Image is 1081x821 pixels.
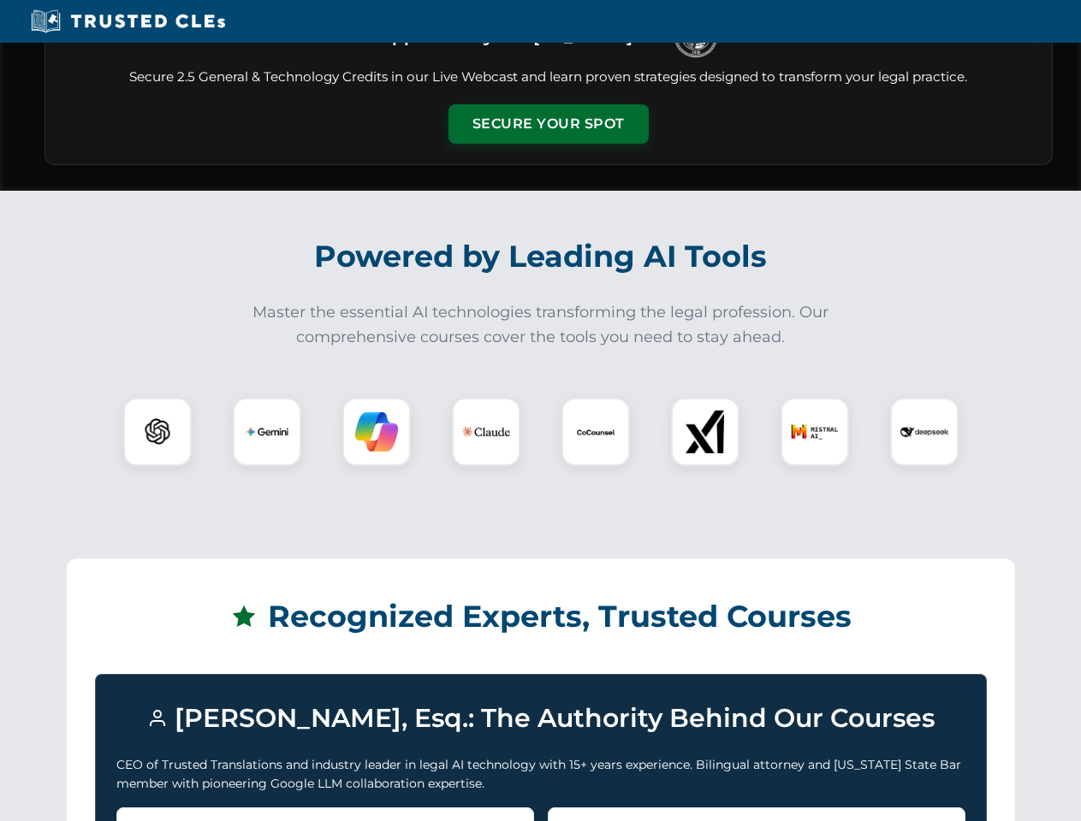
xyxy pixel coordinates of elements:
[116,695,965,741] h3: [PERSON_NAME], Esq.: The Authority Behind Our Courses
[67,227,1015,286] h2: Powered by Leading AI Tools
[123,398,192,466] div: ChatGPT
[462,408,510,456] img: Claude Logo
[241,300,840,350] p: Master the essential AI technologies transforming the legal profession. Our comprehensive courses...
[66,68,1031,87] p: Secure 2.5 General & Technology Credits in our Live Webcast and learn proven strategies designed ...
[791,408,839,456] img: Mistral AI Logo
[781,398,849,466] div: Mistral AI
[342,398,411,466] div: Copilot
[448,104,649,144] button: Secure Your Spot
[95,587,987,647] h2: Recognized Experts, Trusted Courses
[116,755,965,794] p: CEO of Trusted Translations and industry leader in legal AI technology with 15+ years experience....
[233,398,301,466] div: Gemini
[26,9,230,34] img: Trusted CLEs
[671,398,739,466] div: xAI
[452,398,520,466] div: Claude
[890,398,959,466] div: DeepSeek
[246,410,288,453] img: Gemini Logo
[900,408,948,456] img: DeepSeek Logo
[561,398,630,466] div: CoCounsel
[133,407,182,457] img: ChatGPT Logo
[574,410,617,453] img: CoCounsel Logo
[684,410,727,453] img: xAI Logo
[355,410,398,453] img: Copilot Logo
